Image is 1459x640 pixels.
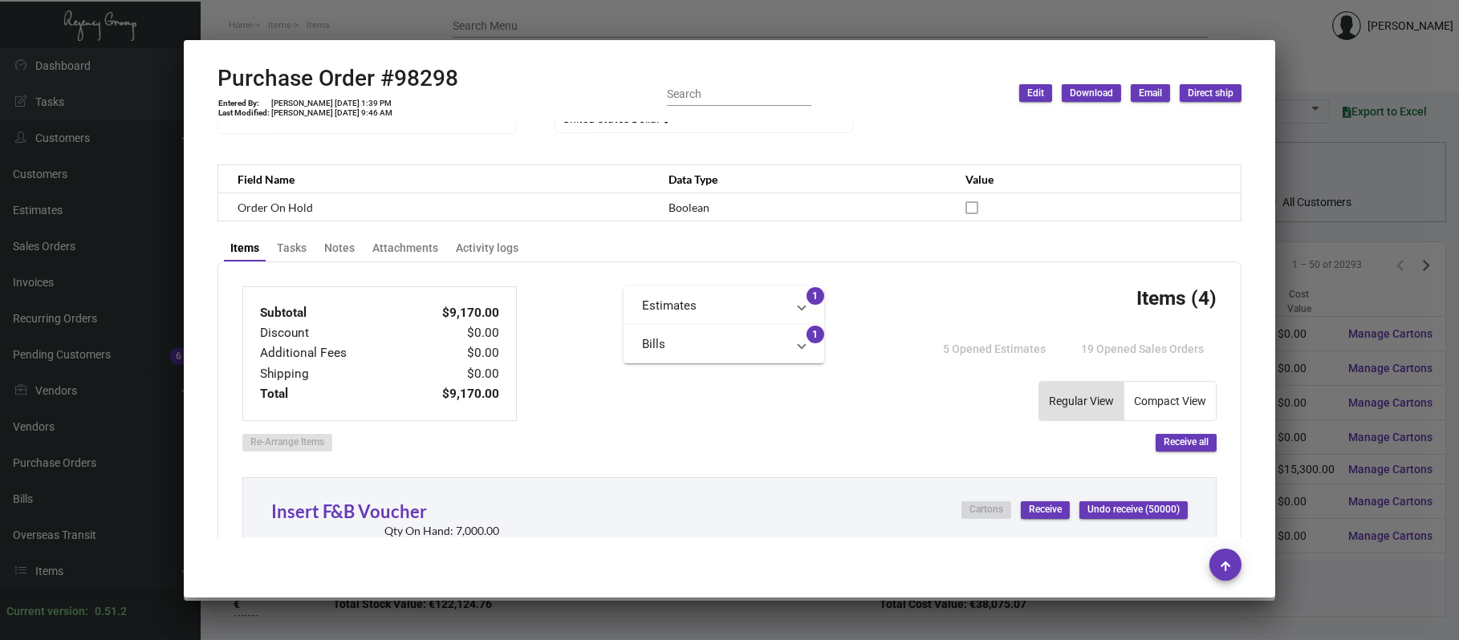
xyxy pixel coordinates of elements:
[271,500,427,522] a: Insert F&B Voucher
[1070,87,1113,100] span: Download
[1027,87,1044,100] span: Edit
[1139,87,1162,100] span: Email
[404,323,500,343] td: $0.00
[217,65,458,92] h2: Purchase Order #98298
[1039,382,1124,420] button: Regular View
[384,525,506,538] h2: Qty On Hand: 7,000.00
[643,335,786,354] mat-panel-title: Bills
[270,99,393,108] td: [PERSON_NAME] [DATE] 1:39 PM
[1124,382,1216,420] button: Compact View
[230,240,259,257] div: Items
[624,286,824,325] mat-expansion-panel-header: Estimates
[930,334,1059,363] button: 5 Opened Estimates
[1079,501,1188,519] button: Undo receive (50000)
[404,364,500,384] td: $0.00
[259,384,404,404] td: Total
[404,384,500,404] td: $9,170.00
[238,201,313,214] span: Order On Hold
[259,323,404,343] td: Discount
[1188,87,1233,100] span: Direct ship
[1081,342,1204,355] span: 19 Opened Sales Orders
[270,108,393,118] td: [PERSON_NAME] [DATE] 9:46 AM
[217,108,270,118] td: Last Modified:
[1068,334,1217,363] button: 19 Opened Sales Orders
[1180,84,1242,102] button: Direct ship
[652,165,949,193] th: Data Type
[242,434,332,452] button: Re-Arrange Items
[1156,434,1217,452] button: Receive all
[1136,286,1217,310] h3: Items (4)
[1087,503,1180,516] span: Undo receive (50000)
[277,240,307,257] div: Tasks
[259,343,404,363] td: Additional Fees
[6,603,88,620] div: Current version:
[456,240,518,257] div: Activity logs
[669,201,709,214] span: Boolean
[969,503,1003,516] span: Cartons
[961,501,1011,519] button: Cartons
[95,603,127,620] div: 0.51.2
[259,303,404,323] td: Subtotal
[1029,503,1062,516] span: Receive
[217,99,270,108] td: Entered By:
[949,165,1241,193] th: Value
[324,240,355,257] div: Notes
[259,364,404,384] td: Shipping
[404,303,500,323] td: $9,170.00
[1164,437,1209,448] span: Receive all
[643,297,786,315] mat-panel-title: Estimates
[372,240,438,257] div: Attachments
[218,165,653,193] th: Field Name
[1019,84,1052,102] button: Edit
[1021,501,1070,519] button: Receive
[1131,84,1170,102] button: Email
[943,342,1046,355] span: 5 Opened Estimates
[624,325,824,363] mat-expansion-panel-header: Bills
[1062,84,1121,102] button: Download
[250,437,324,448] span: Re-Arrange Items
[404,343,500,363] td: $0.00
